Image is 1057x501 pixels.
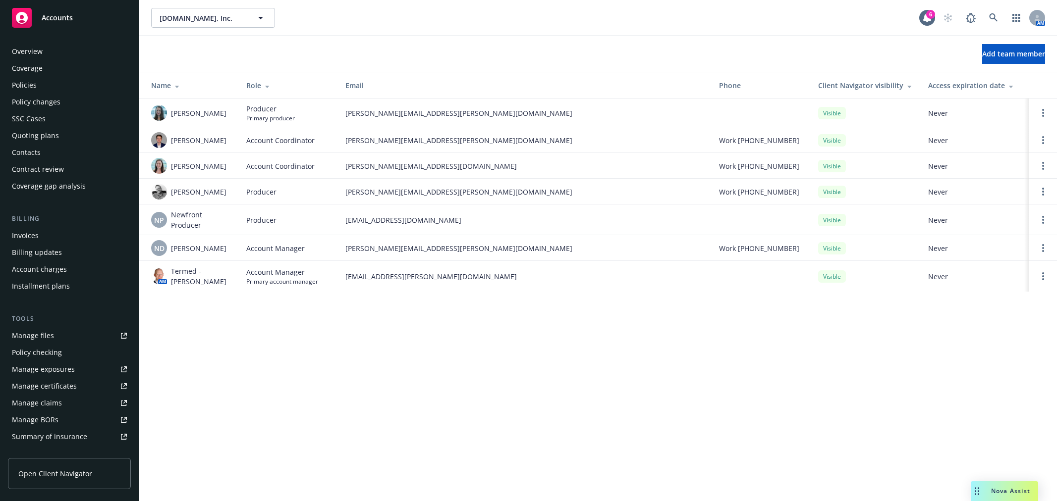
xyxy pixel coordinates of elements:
[154,215,164,225] span: NP
[151,8,275,28] button: [DOMAIN_NAME], Inc.
[171,209,230,230] span: Newfront Producer
[818,134,846,147] div: Visible
[926,10,935,19] div: 6
[8,128,131,144] a: Quoting plans
[12,378,77,394] div: Manage certificates
[1037,270,1049,282] a: Open options
[928,187,1021,197] span: Never
[961,8,981,28] a: Report a Bug
[991,487,1030,495] span: Nova Assist
[12,278,70,294] div: Installment plans
[12,145,41,160] div: Contacts
[345,271,703,282] span: [EMAIL_ADDRESS][PERSON_NAME][DOMAIN_NAME]
[246,187,277,197] span: Producer
[982,44,1045,64] button: Add team member
[151,80,230,91] div: Name
[12,261,67,277] div: Account charges
[12,161,64,177] div: Contract review
[971,481,1038,501] button: Nova Assist
[818,160,846,172] div: Visible
[1037,214,1049,226] a: Open options
[1037,160,1049,172] a: Open options
[12,44,43,59] div: Overview
[12,77,37,93] div: Policies
[8,77,131,93] a: Policies
[938,8,958,28] a: Start snowing
[12,395,62,411] div: Manage claims
[928,108,1021,118] span: Never
[42,14,73,22] span: Accounts
[8,261,131,277] a: Account charges
[345,215,703,225] span: [EMAIL_ADDRESS][DOMAIN_NAME]
[345,80,703,91] div: Email
[928,271,1021,282] span: Never
[345,135,703,146] span: [PERSON_NAME][EMAIL_ADDRESS][PERSON_NAME][DOMAIN_NAME]
[8,161,131,177] a: Contract review
[171,161,226,171] span: [PERSON_NAME]
[12,361,75,377] div: Manage exposures
[8,111,131,127] a: SSC Cases
[12,94,60,110] div: Policy changes
[719,80,802,91] div: Phone
[171,108,226,118] span: [PERSON_NAME]
[12,328,54,344] div: Manage files
[8,178,131,194] a: Coverage gap analysis
[1037,242,1049,254] a: Open options
[1006,8,1026,28] a: Switch app
[8,328,131,344] a: Manage files
[8,60,131,76] a: Coverage
[1037,134,1049,146] a: Open options
[154,243,165,253] span: ND
[928,243,1021,253] span: Never
[160,13,245,23] span: [DOMAIN_NAME], Inc.
[246,267,318,277] span: Account Manager
[8,361,131,377] span: Manage exposures
[8,278,131,294] a: Installment plans
[818,186,846,198] div: Visible
[8,245,131,260] a: Billing updates
[928,161,1021,171] span: Never
[345,108,703,118] span: [PERSON_NAME][EMAIL_ADDRESS][PERSON_NAME][DOMAIN_NAME]
[8,4,131,32] a: Accounts
[171,266,230,287] span: Termed - [PERSON_NAME]
[151,158,167,174] img: photo
[171,243,226,253] span: [PERSON_NAME]
[12,412,58,428] div: Manage BORs
[8,378,131,394] a: Manage certificates
[151,268,167,284] img: photo
[719,243,799,253] span: Work [PHONE_NUMBER]
[8,94,131,110] a: Policy changes
[345,243,703,253] span: [PERSON_NAME][EMAIL_ADDRESS][PERSON_NAME][DOMAIN_NAME]
[719,187,799,197] span: Work [PHONE_NUMBER]
[8,395,131,411] a: Manage claims
[12,111,46,127] div: SSC Cases
[8,214,131,224] div: Billing
[8,145,131,160] a: Contacts
[818,242,846,254] div: Visible
[8,429,131,445] a: Summary of insurance
[1037,186,1049,198] a: Open options
[12,128,59,144] div: Quoting plans
[928,135,1021,146] span: Never
[12,178,86,194] div: Coverage gap analysis
[345,161,703,171] span: [PERSON_NAME][EMAIL_ADDRESS][DOMAIN_NAME]
[151,184,167,200] img: photo
[12,60,43,76] div: Coverage
[246,277,318,286] span: Primary account manager
[246,161,315,171] span: Account Coordinator
[8,44,131,59] a: Overview
[719,135,799,146] span: Work [PHONE_NUMBER]
[8,228,131,244] a: Invoices
[719,161,799,171] span: Work [PHONE_NUMBER]
[8,345,131,360] a: Policy checking
[982,49,1045,58] span: Add team member
[12,228,39,244] div: Invoices
[928,215,1021,225] span: Never
[1037,107,1049,119] a: Open options
[345,187,703,197] span: [PERSON_NAME][EMAIL_ADDRESS][PERSON_NAME][DOMAIN_NAME]
[171,135,226,146] span: [PERSON_NAME]
[246,103,295,114] span: Producer
[971,481,983,501] div: Drag to move
[12,245,62,260] div: Billing updates
[818,107,846,119] div: Visible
